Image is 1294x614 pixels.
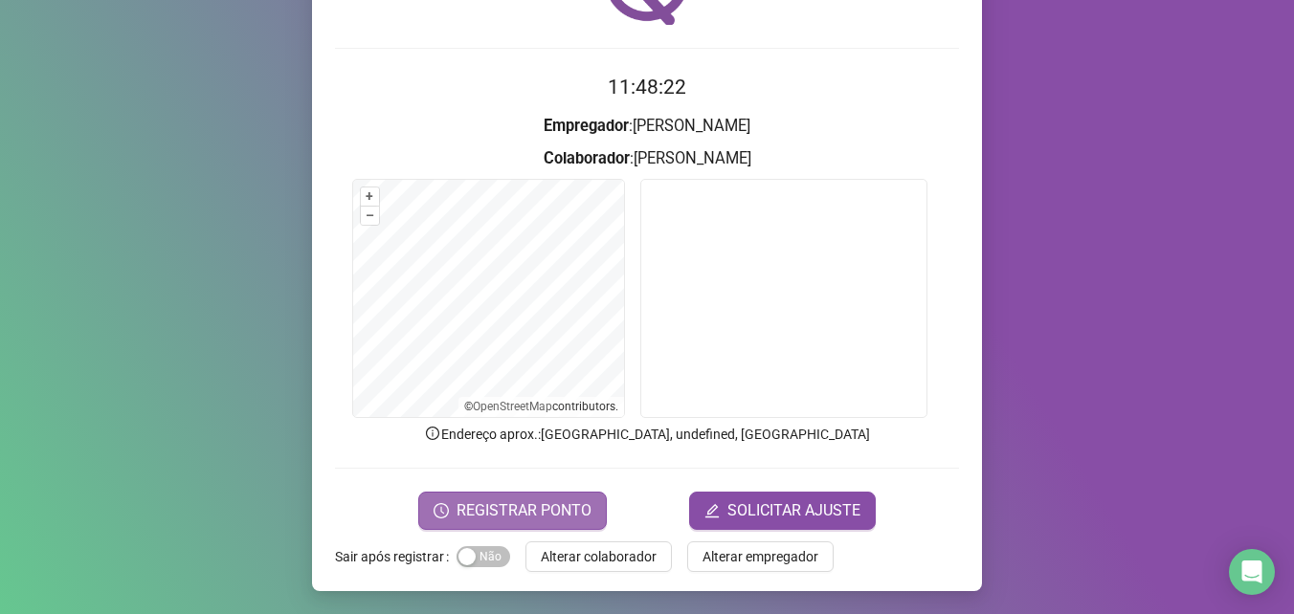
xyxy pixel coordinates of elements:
button: Alterar empregador [687,541,834,572]
button: – [361,207,379,225]
strong: Colaborador [544,149,630,167]
p: Endereço aprox. : [GEOGRAPHIC_DATA], undefined, [GEOGRAPHIC_DATA] [335,424,959,445]
a: OpenStreetMap [473,400,552,413]
button: REGISTRAR PONTO [418,492,607,530]
button: Alterar colaborador [525,541,672,572]
li: © contributors. [464,400,618,413]
strong: Empregador [544,117,629,135]
button: + [361,187,379,206]
div: Open Intercom Messenger [1229,549,1275,595]
h3: : [PERSON_NAME] [335,114,959,139]
span: SOLICITAR AJUSTE [727,499,860,522]
span: REGISTRAR PONTO [457,499,591,522]
h3: : [PERSON_NAME] [335,146,959,171]
span: Alterar colaborador [541,546,657,567]
span: clock-circle [434,503,449,518]
span: info-circle [424,425,441,442]
span: edit [704,503,720,518]
button: editSOLICITAR AJUSTE [689,492,876,530]
time: 11:48:22 [608,76,686,99]
span: Alterar empregador [703,546,818,567]
label: Sair após registrar [335,541,457,572]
